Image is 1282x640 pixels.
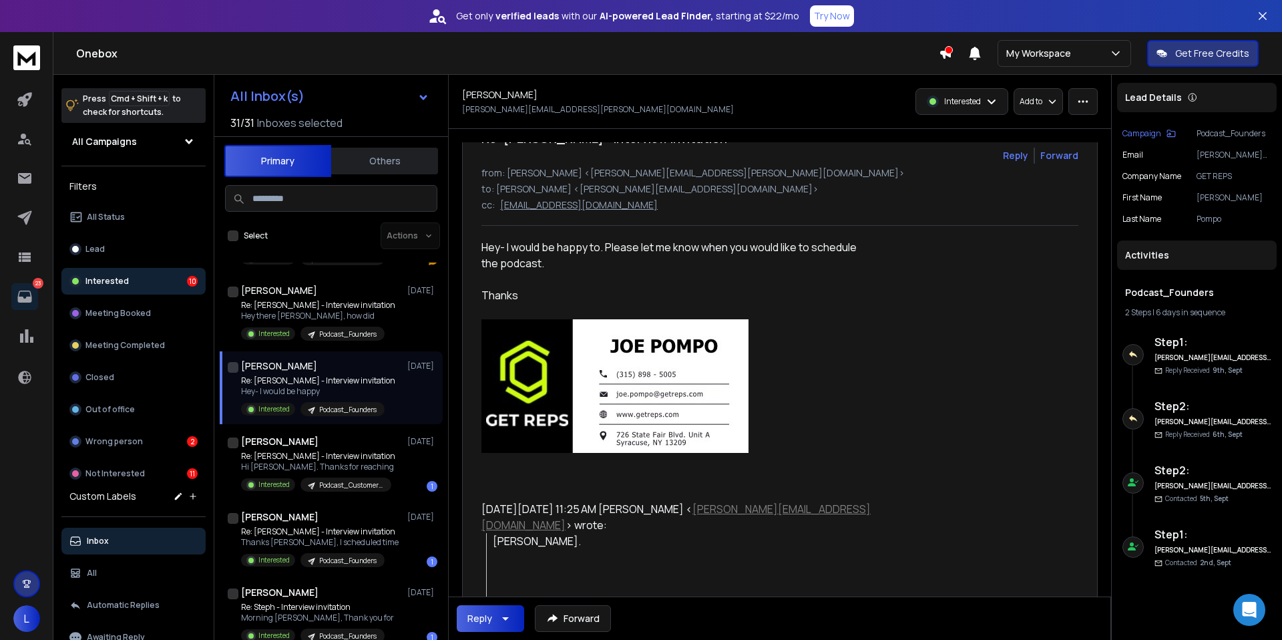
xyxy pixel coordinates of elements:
img: AIorK4yDE5fZURuSZ4NJDoVwSmYfwIfTQFKdGjfV-8WFAt1OesBGI-GPgzGynynbZa_etqLNz9aidB7hVvA_ [481,319,749,453]
button: Reply [457,605,524,632]
p: Interested [258,404,290,414]
div: 1 [427,556,437,567]
h1: Onebox [76,45,939,61]
span: 2 Steps [1125,307,1151,318]
button: All Campaigns [61,128,206,155]
button: Get Free Credits [1147,40,1259,67]
p: Morning [PERSON_NAME], Thank you for [241,613,394,623]
h1: Podcast_Founders [1125,286,1269,299]
button: All [61,560,206,587]
h3: Filters [61,177,206,196]
div: Hey- I would be happy to. Please let me know when you would like to schedule the podcast. [481,239,871,271]
span: 6 days in sequence [1156,307,1225,318]
p: Meeting Booked [85,308,151,319]
p: Contacted [1165,558,1231,568]
p: [DATE] [407,285,437,296]
p: Interested [944,96,981,107]
button: Closed [61,364,206,391]
button: Meeting Booked [61,300,206,327]
span: 9th, Sept [1213,365,1243,375]
h6: [PERSON_NAME][EMAIL_ADDRESS][DOMAIN_NAME] [1154,481,1271,491]
p: Interested [258,329,290,339]
p: Re: [PERSON_NAME] - Interview invitation [241,300,395,311]
button: Inbox [61,528,206,554]
img: logo [13,45,40,70]
p: Re: [PERSON_NAME] - Interview invitation [241,526,399,537]
p: All [87,568,97,579]
p: [PERSON_NAME][EMAIL_ADDRESS][PERSON_NAME][DOMAIN_NAME] [462,104,734,115]
div: Forward [1040,149,1078,162]
p: Reply Received [1165,430,1243,440]
div: [DATE][DATE] 11:25 AM [PERSON_NAME] < > wrote: [481,501,871,533]
p: 23 [33,278,43,289]
h6: Step 1 : [1154,526,1271,542]
button: Out of office [61,396,206,423]
p: Company Name [1122,171,1181,182]
h1: [PERSON_NAME] [241,284,317,297]
p: [DATE] [407,587,437,598]
button: Wrong person2 [61,428,206,455]
p: Interested [258,555,290,565]
button: Not Interested11 [61,460,206,487]
div: 10 [187,276,198,287]
p: Last Name [1122,214,1161,224]
h1: [PERSON_NAME] [462,88,538,102]
p: Closed [85,372,114,383]
p: Not Interested [85,468,145,479]
div: 11 [187,468,198,479]
strong: AI-powered Lead Finder, [600,9,713,23]
span: Cmd + Shift + k [109,91,170,106]
button: Meeting Completed [61,332,206,359]
button: Campaign [1122,128,1176,139]
p: [DATE] [407,512,437,522]
span: 2nd, Sept [1200,558,1231,567]
button: All Status [61,204,206,230]
button: Others [331,146,438,176]
p: GET REPS [1197,171,1271,182]
div: 2 [187,436,198,447]
p: My Workspace [1006,47,1076,60]
button: Automatic Replies [61,592,206,619]
p: Re: [PERSON_NAME] - Interview invitation [241,375,395,386]
div: 1 [427,481,437,492]
p: from: [PERSON_NAME] <[PERSON_NAME][EMAIL_ADDRESS][PERSON_NAME][DOMAIN_NAME]> [481,166,1078,180]
p: Out of office [85,404,135,415]
p: [PERSON_NAME][EMAIL_ADDRESS][PERSON_NAME][DOMAIN_NAME] [1197,150,1271,160]
h6: Step 1 : [1154,334,1271,350]
p: Podcast_Founders [1197,128,1271,139]
p: Lead Details [1125,91,1182,104]
p: Add to [1020,96,1042,107]
div: Thanks [481,287,871,303]
p: Wrong person [85,436,143,447]
p: Thanks [PERSON_NAME], I scheduled time [241,537,399,548]
button: L [13,605,40,632]
span: 31 / 31 [230,115,254,131]
h1: [PERSON_NAME] [241,435,318,448]
p: Hi [PERSON_NAME]. Thanks for reaching [241,462,395,472]
p: Get Free Credits [1175,47,1249,60]
h6: Step 2 : [1154,462,1271,478]
div: Open Intercom Messenger [1233,594,1265,626]
h1: All Inbox(s) [230,90,304,103]
p: Campaign [1122,128,1161,139]
p: Get only with our starting at $22/mo [456,9,799,23]
button: Primary [224,145,331,177]
button: Reply [1003,149,1028,162]
p: Meeting Completed [85,340,165,351]
p: [EMAIL_ADDRESS][DOMAIN_NAME] [500,198,658,212]
button: All Inbox(s) [220,83,440,110]
p: Pompo [1197,214,1271,224]
p: Contacted [1165,494,1229,504]
p: [DATE] [407,361,437,371]
p: Re: Steph - Interview invitation [241,602,394,613]
h6: [PERSON_NAME][EMAIL_ADDRESS][DOMAIN_NAME] [1154,417,1271,427]
div: Reply [467,612,492,625]
p: Email [1122,150,1143,160]
p: Reply Received [1165,365,1243,375]
p: cc: [481,198,495,212]
a: 23 [11,283,38,310]
p: Automatic Replies [87,600,160,611]
button: Lead [61,236,206,263]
